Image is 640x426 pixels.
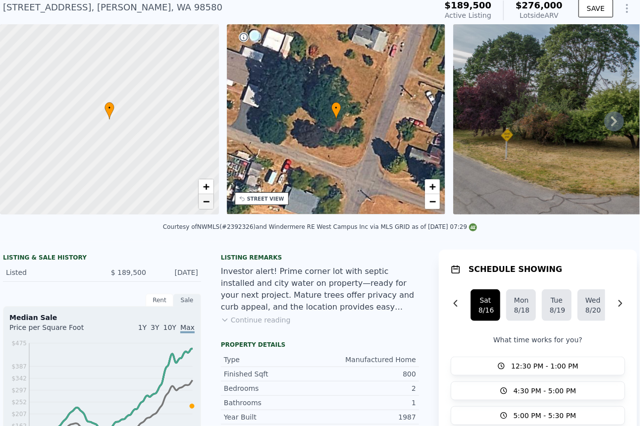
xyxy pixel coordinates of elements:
[3,254,201,264] div: LISTING & SALE HISTORY
[146,294,173,307] div: Rent
[203,180,209,193] span: +
[514,386,577,396] span: 4:30 PM - 5:00 PM
[550,295,564,305] div: Tue
[425,194,440,209] a: Zoom out
[429,180,436,193] span: +
[221,266,419,313] div: Investor alert! Prime corner lot with septic installed and city water on property—ready for your ...
[11,399,27,406] tspan: $252
[320,412,416,422] div: 1987
[105,102,114,119] div: •
[514,305,528,315] div: 8/18
[320,383,416,393] div: 2
[479,305,492,315] div: 8/16
[224,398,320,408] div: Bathrooms
[445,11,491,19] span: Active Listing
[331,102,341,119] div: •
[471,289,500,321] button: Sat8/16
[451,406,625,425] button: 5:00 PM - 5:30 PM
[320,369,416,379] div: 800
[111,268,146,276] span: $ 189,500
[224,383,320,393] div: Bedrooms
[224,412,320,422] div: Year Built
[514,295,528,305] div: Mon
[451,381,625,400] button: 4:30 PM - 5:00 PM
[451,335,625,345] p: What time works for you?
[154,267,198,277] div: [DATE]
[163,223,477,230] div: Courtesy of NWMLS (#2392326) and Windermere RE West Campus Inc via MLS GRID as of [DATE] 07:29
[320,355,416,365] div: Manufactured Home
[163,323,176,331] span: 10Y
[429,195,436,208] span: −
[586,295,599,305] div: Wed
[469,264,562,275] h1: SCHEDULE SHOWING
[11,375,27,382] tspan: $342
[221,341,419,349] div: Property details
[199,194,213,209] a: Zoom out
[9,322,102,338] div: Price per Square Foot
[578,289,607,321] button: Wed8/20
[3,0,222,14] div: [STREET_ADDRESS] , [PERSON_NAME] , WA 98580
[425,179,440,194] a: Zoom in
[542,289,572,321] button: Tue8/19
[469,223,477,231] img: NWMLS Logo
[511,361,579,371] span: 12:30 PM - 1:00 PM
[550,305,564,315] div: 8/19
[586,305,599,315] div: 8/20
[9,313,195,322] div: Median Sale
[221,315,291,325] button: Continue reading
[451,357,625,375] button: 12:30 PM - 1:00 PM
[11,387,27,394] tspan: $297
[221,254,419,262] div: Listing remarks
[224,355,320,365] div: Type
[516,10,563,20] div: Lotside ARV
[11,411,27,418] tspan: $207
[11,363,27,370] tspan: $387
[506,289,536,321] button: Mon8/18
[180,323,195,333] span: Max
[6,267,94,277] div: Listed
[331,104,341,112] span: •
[199,179,213,194] a: Zoom in
[479,295,492,305] div: Sat
[138,323,147,331] span: 1Y
[247,195,284,203] div: STREET VIEW
[320,398,416,408] div: 1
[203,195,209,208] span: −
[514,411,577,421] span: 5:00 PM - 5:30 PM
[151,323,159,331] span: 3Y
[173,294,201,307] div: Sale
[105,104,114,112] span: •
[11,340,27,347] tspan: $475
[224,369,320,379] div: Finished Sqft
